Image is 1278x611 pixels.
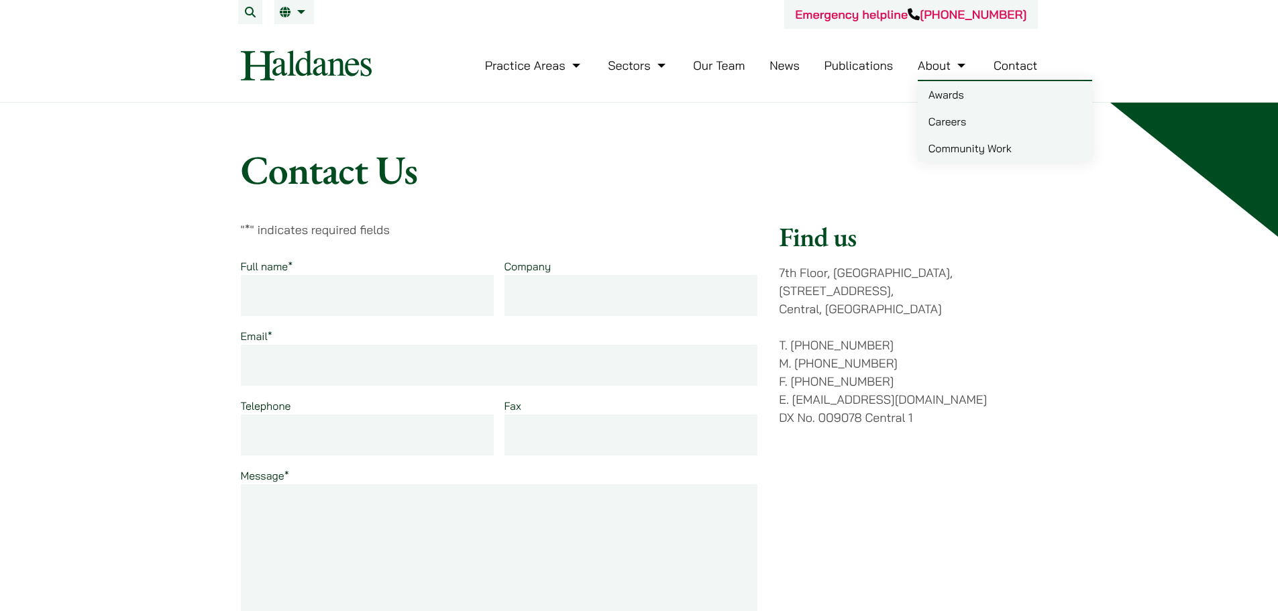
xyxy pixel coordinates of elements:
[241,399,291,412] label: Telephone
[485,58,584,73] a: Practice Areas
[241,329,272,343] label: Email
[795,7,1026,22] a: Emergency helpline[PHONE_NUMBER]
[504,260,551,273] label: Company
[779,336,1037,427] p: T. [PHONE_NUMBER] M. [PHONE_NUMBER] F. [PHONE_NUMBER] E. [EMAIL_ADDRESS][DOMAIN_NAME] DX No. 0090...
[280,7,309,17] a: EN
[608,58,668,73] a: Sectors
[241,50,372,80] img: Logo of Haldanes
[918,108,1092,135] a: Careers
[918,135,1092,162] a: Community Work
[241,146,1038,194] h1: Contact Us
[241,221,758,239] p: " " indicates required fields
[918,58,969,73] a: About
[994,58,1038,73] a: Contact
[824,58,894,73] a: Publications
[241,469,289,482] label: Message
[769,58,800,73] a: News
[693,58,745,73] a: Our Team
[779,221,1037,253] h2: Find us
[504,399,521,412] label: Fax
[241,260,293,273] label: Full name
[779,264,1037,318] p: 7th Floor, [GEOGRAPHIC_DATA], [STREET_ADDRESS], Central, [GEOGRAPHIC_DATA]
[918,81,1092,108] a: Awards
